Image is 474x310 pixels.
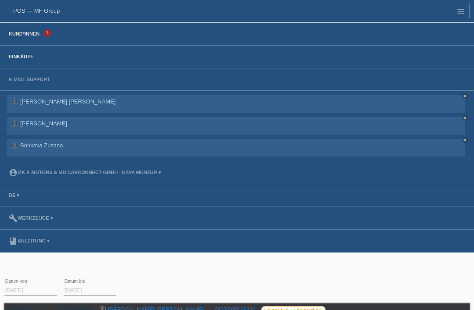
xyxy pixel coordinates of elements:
[20,98,115,105] a: [PERSON_NAME] [PERSON_NAME]
[456,7,465,16] i: menu
[462,115,468,121] a: close
[4,170,165,175] a: account_circleMK E-MOTORS & MB CarConnect GmbH - Kaya Munzur ▾
[4,192,24,198] a: DE ▾
[4,54,38,59] a: Einkäufe
[4,215,57,221] a: buildWerkzeuge ▾
[452,8,470,14] a: menu
[20,142,63,149] a: Bonkova Zuzana
[20,120,67,127] a: [PERSON_NAME]
[463,116,467,120] i: close
[462,93,468,99] a: close
[9,168,18,177] i: account_circle
[463,94,467,98] i: close
[9,214,18,223] i: build
[4,238,54,243] a: bookAnleitung ▾
[9,237,18,246] i: book
[463,138,467,142] i: close
[44,29,51,37] span: 1
[13,7,60,14] a: POS — MF Group
[462,137,468,143] a: close
[4,31,44,36] a: Kund*innen
[4,77,54,82] a: E-Mail Support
